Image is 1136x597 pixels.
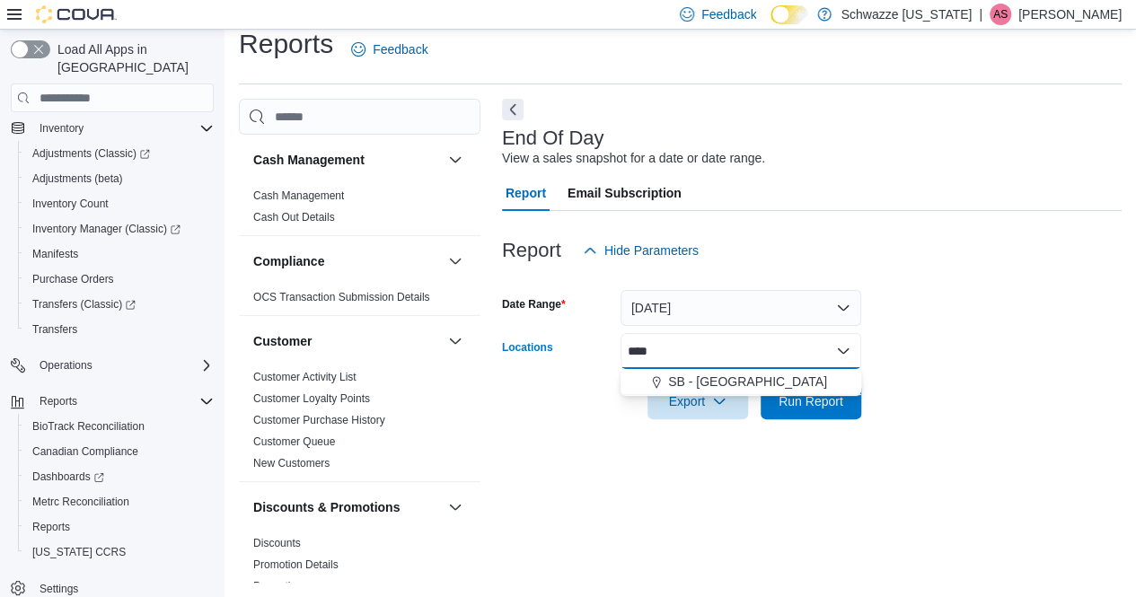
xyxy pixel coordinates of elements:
[253,498,441,516] button: Discounts & Promotions
[4,116,221,141] button: Inventory
[32,391,214,412] span: Reports
[253,413,385,427] span: Customer Purchase History
[253,210,335,224] span: Cash Out Details
[502,99,524,120] button: Next
[576,233,706,268] button: Hide Parameters
[253,580,308,593] a: Promotions
[239,185,480,235] div: Cash Management
[253,392,370,405] a: Customer Loyalty Points
[18,166,221,191] button: Adjustments (beta)
[32,444,138,459] span: Canadian Compliance
[25,143,157,164] a: Adjustments (Classic)
[445,496,466,518] button: Discounts & Promotions
[32,247,78,261] span: Manifests
[253,370,357,384] span: Customer Activity List
[25,168,130,189] a: Adjustments (beta)
[253,189,344,203] span: Cash Management
[25,441,145,462] a: Canadian Compliance
[18,141,221,166] a: Adjustments (Classic)
[25,193,214,215] span: Inventory Count
[32,391,84,412] button: Reports
[253,537,301,549] a: Discounts
[32,171,123,186] span: Adjustments (beta)
[32,355,100,376] button: Operations
[668,373,827,391] span: SB - [GEOGRAPHIC_DATA]
[4,389,221,414] button: Reports
[253,557,339,572] span: Promotion Details
[253,291,430,303] a: OCS Transaction Submission Details
[253,332,312,350] h3: Customer
[253,211,335,224] a: Cash Out Details
[604,241,699,259] span: Hide Parameters
[18,514,221,540] button: Reports
[253,558,339,571] a: Promotion Details
[779,392,843,410] span: Run Report
[25,319,214,340] span: Transfers
[25,243,214,265] span: Manifests
[40,358,92,373] span: Operations
[373,40,427,58] span: Feedback
[979,4,982,25] p: |
[18,439,221,464] button: Canadian Compliance
[4,353,221,378] button: Operations
[445,330,466,352] button: Customer
[253,435,335,449] span: Customer Queue
[239,366,480,481] div: Customer
[25,243,85,265] a: Manifests
[25,416,152,437] a: BioTrack Reconciliation
[841,4,972,25] p: Schwazze [US_STATE]
[25,168,214,189] span: Adjustments (beta)
[25,491,214,513] span: Metrc Reconciliation
[344,31,435,67] a: Feedback
[32,118,91,139] button: Inventory
[32,297,136,312] span: Transfers (Classic)
[25,541,214,563] span: Washington CCRS
[253,456,330,470] span: New Customers
[253,151,365,169] h3: Cash Management
[32,495,129,509] span: Metrc Reconciliation
[18,414,221,439] button: BioTrack Reconciliation
[771,5,808,24] input: Dark Mode
[253,332,441,350] button: Customer
[25,466,111,487] a: Dashboards
[32,520,70,534] span: Reports
[18,267,221,292] button: Purchase Orders
[25,416,214,437] span: BioTrack Reconciliation
[40,121,84,136] span: Inventory
[253,371,357,383] a: Customer Activity List
[621,369,861,395] button: SB - [GEOGRAPHIC_DATA]
[253,498,400,516] h3: Discounts & Promotions
[32,197,109,211] span: Inventory Count
[25,491,136,513] a: Metrc Reconciliation
[502,297,566,312] label: Date Range
[445,250,466,272] button: Compliance
[621,290,861,326] button: [DATE]
[701,5,756,23] span: Feedback
[239,286,480,315] div: Compliance
[836,344,850,358] button: Close list of options
[25,218,214,240] span: Inventory Manager (Classic)
[771,24,771,25] span: Dark Mode
[253,252,441,270] button: Compliance
[32,222,181,236] span: Inventory Manager (Classic)
[506,175,546,211] span: Report
[25,516,77,538] a: Reports
[253,457,330,470] a: New Customers
[253,414,385,426] a: Customer Purchase History
[25,143,214,164] span: Adjustments (Classic)
[253,435,335,448] a: Customer Queue
[18,241,221,267] button: Manifests
[253,391,370,406] span: Customer Loyalty Points
[761,383,861,419] button: Run Report
[25,218,188,240] a: Inventory Manager (Classic)
[25,541,133,563] a: [US_STATE] CCRS
[253,290,430,304] span: OCS Transaction Submission Details
[25,319,84,340] a: Transfers
[239,26,333,62] h1: Reports
[32,322,77,337] span: Transfers
[50,40,214,76] span: Load All Apps in [GEOGRAPHIC_DATA]
[32,545,126,559] span: [US_STATE] CCRS
[25,268,214,290] span: Purchase Orders
[568,175,682,211] span: Email Subscription
[18,464,221,489] a: Dashboards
